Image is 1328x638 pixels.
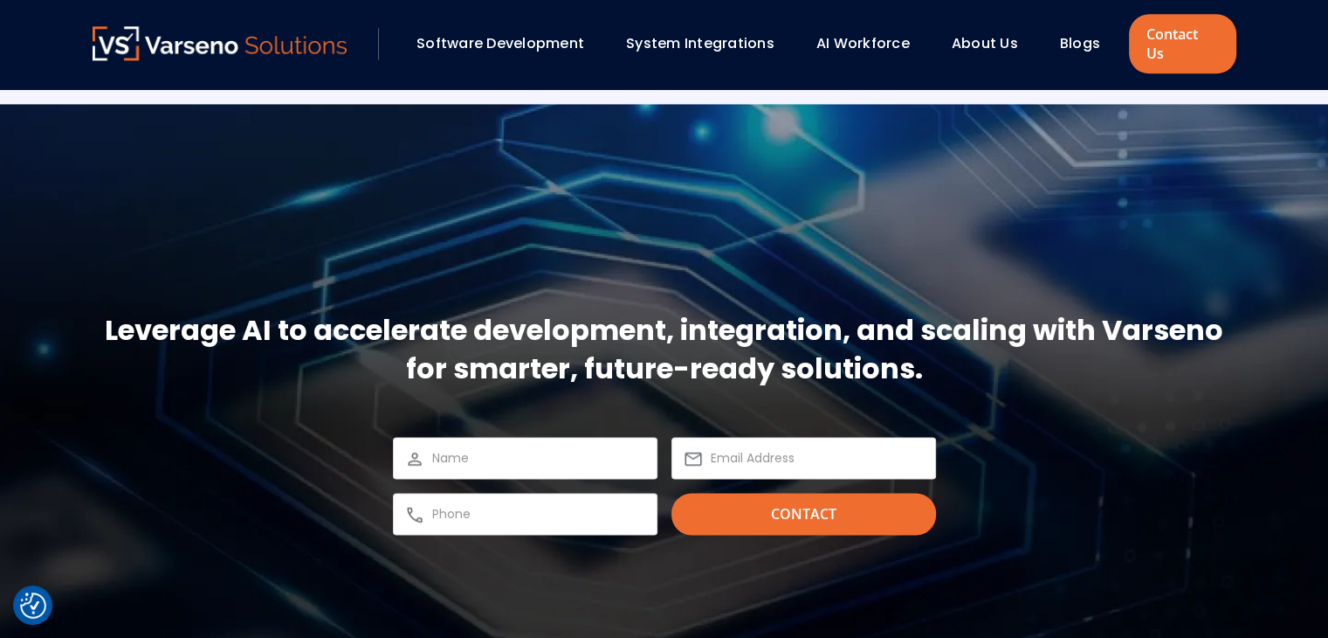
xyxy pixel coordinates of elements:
[808,29,934,59] div: AI Workforce
[952,33,1018,53] a: About Us
[711,447,925,468] input: Email Address
[943,29,1042,59] div: About Us
[93,26,347,61] a: Varseno Solutions – Product Engineering & IT Services
[404,448,425,469] img: person-icon.png
[93,26,347,60] img: Varseno Solutions – Product Engineering & IT Services
[816,33,910,53] a: AI Workforce
[408,29,609,59] div: Software Development
[20,593,46,619] button: Cookie Settings
[93,311,1236,388] h2: Leverage AI to accelerate development, integration, and scaling with Varseno for smarter, future-...
[404,504,425,525] img: call-icon.png
[1051,29,1125,59] div: Blogs
[1060,33,1100,53] a: Blogs
[671,493,936,535] input: Contact
[20,593,46,619] img: Revisit consent button
[1129,14,1235,73] a: Contact Us
[683,448,704,469] img: mail-icon.png
[432,503,646,524] input: Phone
[626,33,774,53] a: System Integrations
[617,29,799,59] div: System Integrations
[416,33,584,53] a: Software Development
[432,447,646,468] input: Name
